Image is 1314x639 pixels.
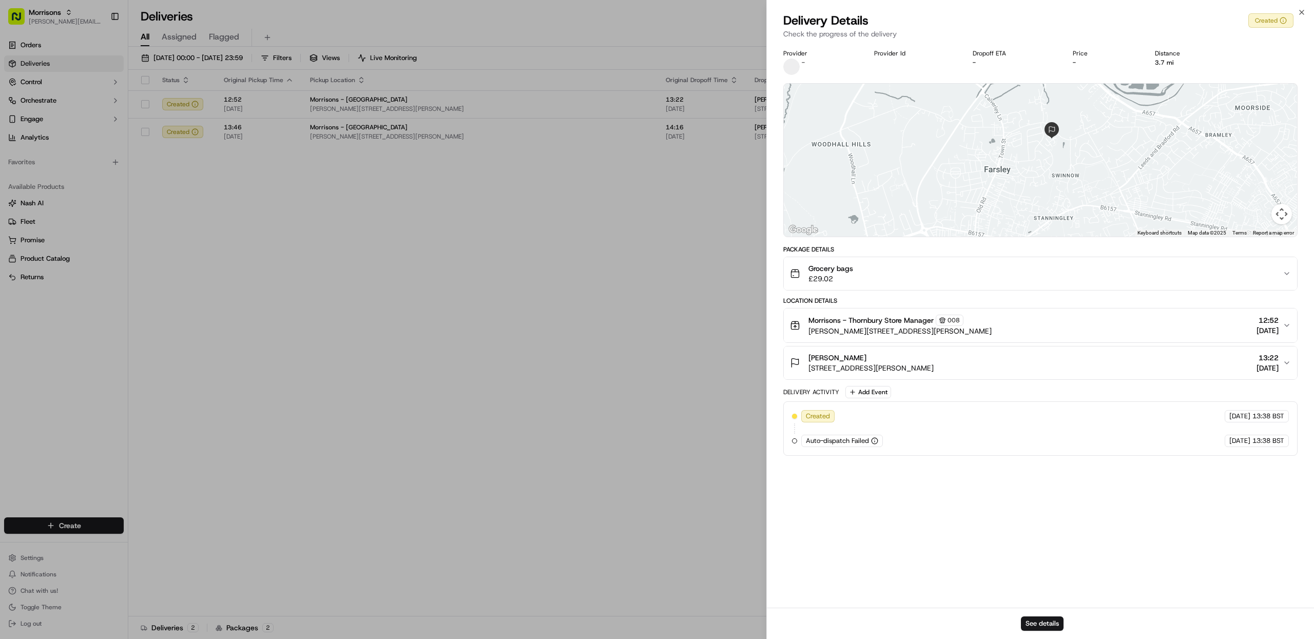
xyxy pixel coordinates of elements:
[783,297,1298,305] div: Location Details
[10,42,187,58] p: Welcome 👋
[783,29,1298,39] p: Check the progress of the delivery
[10,134,69,142] div: Past conversations
[1073,59,1138,67] div: -
[786,223,820,237] img: Google
[46,99,168,109] div: Start new chat
[10,178,27,194] img: Grace Nketiah
[1257,315,1279,325] span: 12:52
[97,230,165,240] span: API Documentation
[806,436,869,446] span: Auto-dispatch Failed
[91,187,112,196] span: [DATE]
[948,316,960,324] span: 008
[1253,230,1294,236] a: Report a map error
[808,326,992,336] span: [PERSON_NAME][STREET_ADDRESS][PERSON_NAME]
[783,49,858,57] div: Provider
[808,274,853,284] span: £29.02
[21,230,79,240] span: Knowledge Base
[1257,363,1279,373] span: [DATE]
[808,363,934,373] span: [STREET_ADDRESS][PERSON_NAME]
[783,12,868,29] span: Delivery Details
[808,353,866,363] span: [PERSON_NAME]
[10,11,31,31] img: Nash
[10,99,29,117] img: 1736555255976-a54dd68f-1ca7-489b-9aae-adbdc363a1c4
[1073,49,1138,57] div: Price
[85,160,89,168] span: •
[72,255,124,263] a: Powered byPylon
[806,412,830,421] span: Created
[87,231,95,239] div: 💻
[783,245,1298,254] div: Package Details
[1229,412,1250,421] span: [DATE]
[1248,13,1293,28] button: Created
[46,109,141,117] div: We're available if you need us!
[1229,436,1250,446] span: [DATE]
[808,263,853,274] span: Grocery bags
[85,187,89,196] span: •
[91,160,112,168] span: [DATE]
[845,386,891,398] button: Add Event
[83,226,169,244] a: 💻API Documentation
[21,188,29,196] img: 1736555255976-a54dd68f-1ca7-489b-9aae-adbdc363a1c4
[783,388,839,396] div: Delivery Activity
[32,187,83,196] span: [PERSON_NAME]
[6,226,83,244] a: 📗Knowledge Base
[1155,49,1230,57] div: Distance
[784,257,1297,290] button: Grocery bags£29.02
[27,67,185,78] input: Got a question? Start typing here...
[1021,616,1064,631] button: See details
[784,308,1297,342] button: Morrisons - Thornbury Store Manager008[PERSON_NAME][STREET_ADDRESS][PERSON_NAME]12:52[DATE]
[22,99,40,117] img: 4920774857489_3d7f54699973ba98c624_72.jpg
[159,132,187,144] button: See all
[102,255,124,263] span: Pylon
[1155,59,1230,67] div: 3.7 mi
[1188,230,1226,236] span: Map data ©2025
[10,231,18,239] div: 📗
[802,59,805,67] span: -
[1271,204,1292,224] button: Map camera controls
[875,49,956,57] div: Provider Id
[786,223,820,237] a: Open this area in Google Maps (opens a new window)
[1232,230,1247,236] a: Terms (opens in new tab)
[32,160,83,168] span: [PERSON_NAME]
[1252,412,1284,421] span: 13:38 BST
[808,315,934,325] span: Morrisons - Thornbury Store Manager
[973,59,1056,67] div: -
[10,150,27,166] img: Frederick Szydlowski
[1257,325,1279,336] span: [DATE]
[175,102,187,114] button: Start new chat
[973,49,1056,57] div: Dropoff ETA
[784,346,1297,379] button: [PERSON_NAME][STREET_ADDRESS][PERSON_NAME]13:22[DATE]
[1257,353,1279,363] span: 13:22
[1252,436,1284,446] span: 13:38 BST
[1137,229,1182,237] button: Keyboard shortcuts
